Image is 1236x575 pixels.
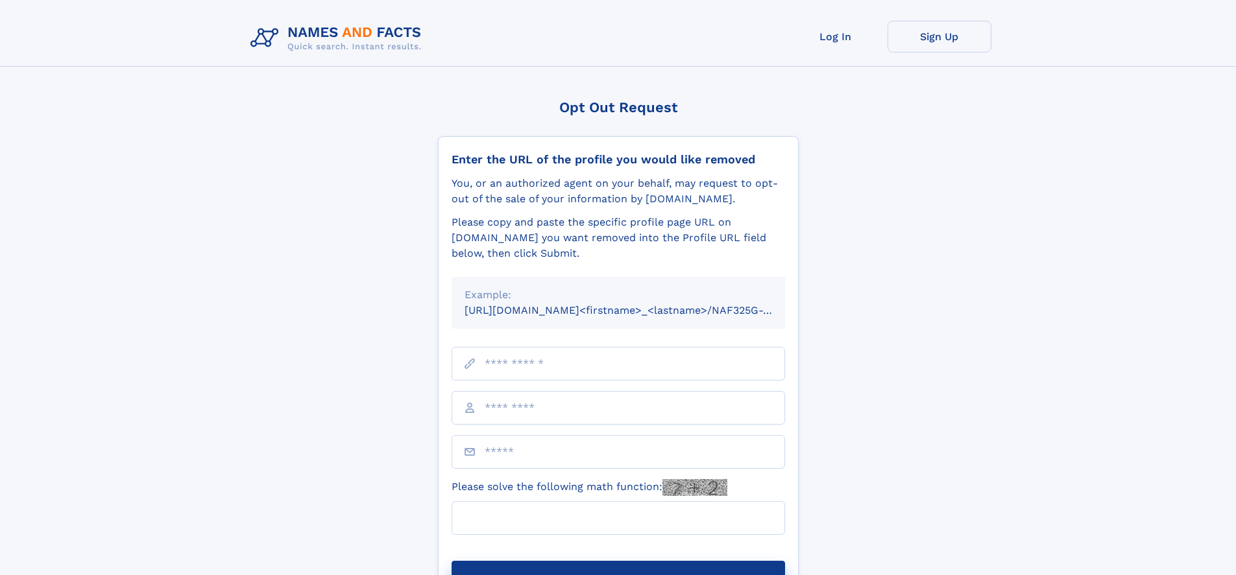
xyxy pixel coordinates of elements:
[452,176,785,207] div: You, or an authorized agent on your behalf, may request to opt-out of the sale of your informatio...
[452,479,727,496] label: Please solve the following math function:
[245,21,432,56] img: Logo Names and Facts
[465,287,772,303] div: Example:
[438,99,799,115] div: Opt Out Request
[784,21,888,53] a: Log In
[452,215,785,261] div: Please copy and paste the specific profile page URL on [DOMAIN_NAME] you want removed into the Pr...
[465,304,810,316] small: [URL][DOMAIN_NAME]<firstname>_<lastname>/NAF325G-xxxxxxxx
[888,21,991,53] a: Sign Up
[452,152,785,167] div: Enter the URL of the profile you would like removed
